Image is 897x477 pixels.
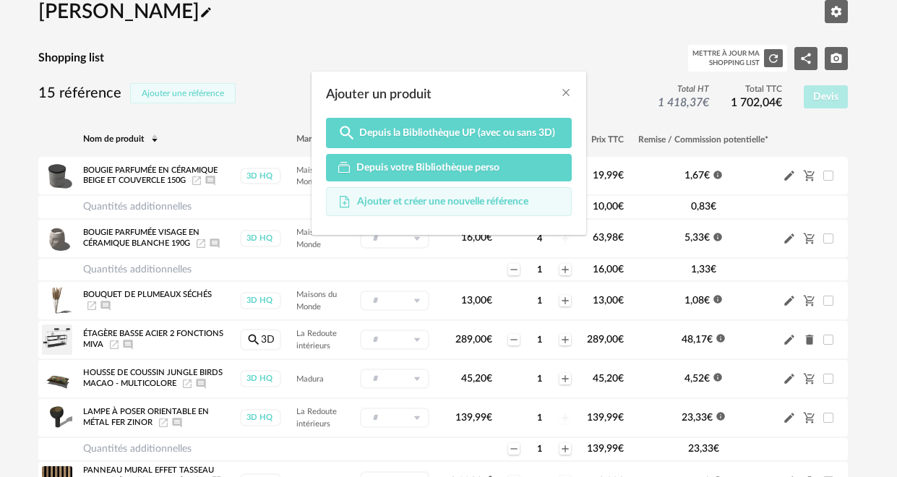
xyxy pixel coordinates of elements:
[359,126,555,139] span: Depuis la Bibliothèque UP (avec ou sans 3D)
[326,88,432,101] span: Ajouter un produit
[560,86,572,101] button: Close
[312,72,586,235] div: Ajouter un produit
[357,195,528,208] span: Ajouter et créer une nouvelle référence
[338,128,356,138] span: Magnify icon
[326,154,572,181] a: Depuis votre Bibliothèque perso
[326,118,572,148] a: Magnify icon Depuis la Bibliothèque UP (avec ou sans 3D)
[356,161,499,174] span: Depuis votre Bibliothèque perso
